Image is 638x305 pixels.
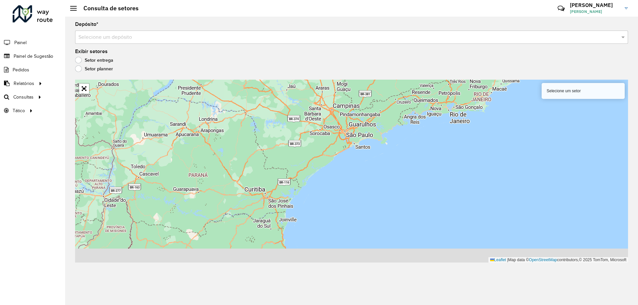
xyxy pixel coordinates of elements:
[75,20,98,28] label: Depósito
[14,39,27,46] span: Painel
[490,258,506,262] a: Leaflet
[529,258,557,262] a: OpenStreetMap
[14,53,53,60] span: Painel de Sugestão
[75,57,113,63] label: Setor entrega
[14,80,34,87] span: Relatórios
[554,1,568,16] a: Contato Rápido
[75,47,108,55] label: Exibir setores
[13,94,34,101] span: Consultas
[75,65,113,72] label: Setor planner
[13,66,29,73] span: Pedidos
[13,107,25,114] span: Tático
[79,84,89,94] a: Abrir mapa em tela cheia
[542,83,625,99] div: Selecione um setor
[570,2,620,8] h3: [PERSON_NAME]
[507,258,508,262] span: |
[570,9,620,15] span: [PERSON_NAME]
[488,257,628,263] div: Map data © contributors,© 2025 TomTom, Microsoft
[77,5,139,12] h2: Consulta de setores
